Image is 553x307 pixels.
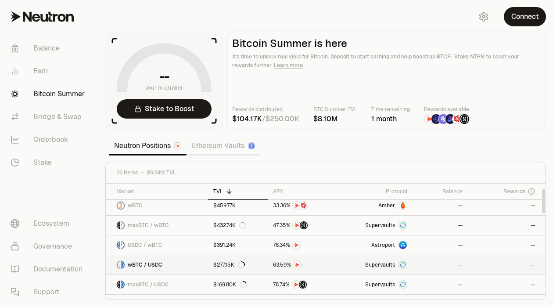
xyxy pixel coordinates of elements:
[117,241,120,249] img: USDC Logo
[4,128,95,151] a: Orderbook
[4,60,95,83] a: Earn
[341,255,413,274] a: SupervaultsSupervaults
[371,114,410,124] div: 1 month
[268,216,341,235] a: NTRNStructured Points
[121,221,125,229] img: wBTC Logo
[399,281,407,289] img: Supervaults
[208,196,268,215] a: $459.77K
[208,255,268,274] a: $277.15K
[4,235,95,258] a: Governance
[452,114,462,124] img: Mars Fragments
[147,169,176,176] span: $9.24M TVL
[213,242,236,249] div: $391.24K
[293,221,301,229] img: NTRN
[273,221,335,230] button: NTRNStructured Points
[213,222,246,229] div: $432.74K
[371,105,410,114] p: Time remaining
[187,137,260,155] a: Ethereum Vaults
[116,169,138,176] span: 26 items
[341,235,413,255] a: Astroport
[4,258,95,281] a: Documentation
[213,261,245,268] div: $277.15K
[208,235,268,255] a: $391.24K
[273,188,335,195] div: APY
[468,196,546,215] a: --
[106,275,208,294] a: maxBTC LogoUSDC LogomaxBTC / USDC
[468,216,546,235] a: --
[268,275,341,294] a: NTRNStructured Points
[365,261,395,268] span: Supervaults
[106,255,208,274] a: wBTC LogoUSDC LogowBTC / USDC
[346,188,408,195] div: Protocol
[121,261,125,269] img: USDC Logo
[232,114,299,124] div: /
[4,83,95,105] a: Bitcoin Summer
[413,196,467,215] a: --
[274,62,303,69] a: Learn more
[299,281,307,289] img: Structured Points
[4,212,95,235] a: Ecosystem
[232,37,540,50] h2: Bitcoin Summer is here
[273,241,335,249] button: NTRN
[341,275,413,294] a: SupervaultsSupervaults
[293,261,301,269] img: NTRN
[341,216,413,235] a: SupervaultsSupervaults
[365,222,395,229] span: Supervaults
[313,105,357,114] p: BTC Summer TVL
[213,188,262,195] div: TVL
[117,99,212,119] a: Stake to Boost
[117,202,125,209] img: wBTC Logo
[116,188,203,195] div: Market
[128,281,169,288] span: maxBTC / USDC
[4,105,95,128] a: Bridge & Swap
[106,235,208,255] a: USDC LogowBTC LogoUSDC / wBTC
[117,281,120,289] img: maxBTC Logo
[424,114,434,124] img: NTRN
[365,281,395,288] span: Supervaults
[293,202,301,209] img: NTRN
[341,196,413,215] a: AmberAmber
[232,52,540,70] p: It's time to unlock real yield for Bitcoin. Deposit to start earning and help boostrap BTCFi. Sta...
[128,242,162,249] span: USDC / wBTC
[399,261,407,269] img: Supervaults
[268,255,341,274] a: NTRN
[273,280,335,289] button: NTRNStructured Points
[117,221,120,229] img: maxBTC Logo
[213,281,247,288] div: $169.80K
[292,241,300,249] img: NTRN
[128,261,162,268] span: wBTC / USDC
[300,221,308,229] img: Structured Points
[460,114,469,124] img: Structured Points
[503,188,525,195] span: Rewards
[413,275,467,294] a: --
[445,114,455,124] img: Bedrock Diamonds
[300,202,308,209] img: Mars Fragments
[4,281,95,303] a: Support
[371,242,395,249] span: Astroport
[145,83,183,92] span: your multiplier
[399,202,407,209] img: Amber
[468,255,546,274] a: --
[399,221,407,229] img: Supervaults
[431,114,441,124] img: EtherFi Points
[159,69,169,83] h1: --
[121,241,125,249] img: wBTC Logo
[117,261,120,269] img: wBTC Logo
[504,7,546,26] button: Connect
[468,235,546,255] a: --
[413,255,467,274] a: --
[268,235,341,255] a: NTRN
[232,105,299,114] p: Rewards distributed
[128,202,143,209] span: wBTC
[378,202,395,209] span: Amber
[4,37,95,60] a: Balance
[109,137,187,155] a: Neutron Positions
[424,105,470,114] p: Rewards available
[273,201,335,210] button: NTRNMars Fragments
[213,202,236,209] div: $459.77K
[413,235,467,255] a: --
[273,260,335,269] button: NTRN
[292,281,300,289] img: NTRN
[418,188,462,195] div: Balance
[208,275,268,294] a: $169.80K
